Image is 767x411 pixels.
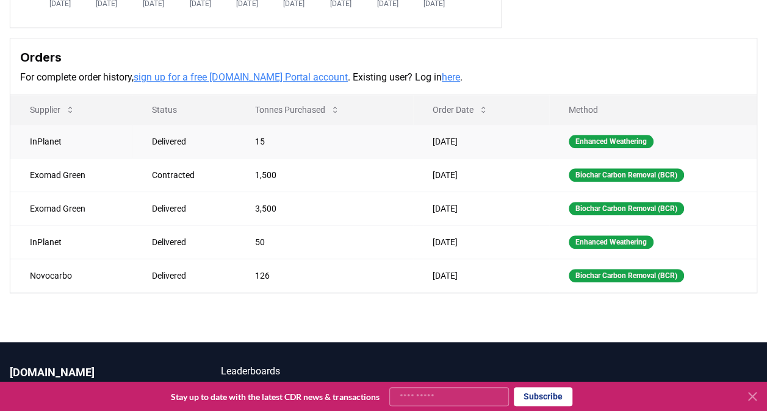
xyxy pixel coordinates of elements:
[569,202,684,215] div: Biochar Carbon Removal (BCR)
[236,191,413,225] td: 3,500
[569,135,654,148] div: Enhanced Weathering
[236,158,413,191] td: 1,500
[152,202,226,215] div: Delivered
[10,364,172,381] p: [DOMAIN_NAME]
[413,225,549,259] td: [DATE]
[569,269,684,282] div: Biochar Carbon Removal (BCR)
[10,225,132,259] td: InPlanet
[10,158,132,191] td: Exomad Green
[236,259,413,292] td: 126
[413,158,549,191] td: [DATE]
[236,225,413,259] td: 50
[221,364,383,379] a: Leaderboards
[20,98,85,122] button: Supplier
[152,236,226,248] div: Delivered
[152,169,226,181] div: Contracted
[423,98,498,122] button: Order Date
[442,71,460,83] a: here
[10,259,132,292] td: Novocarbo
[569,235,654,249] div: Enhanced Weathering
[134,71,348,83] a: sign up for a free [DOMAIN_NAME] Portal account
[569,168,684,182] div: Biochar Carbon Removal (BCR)
[413,259,549,292] td: [DATE]
[245,98,350,122] button: Tonnes Purchased
[152,135,226,148] div: Delivered
[142,104,226,116] p: Status
[413,191,549,225] td: [DATE]
[10,124,132,158] td: InPlanet
[20,48,747,66] h3: Orders
[152,270,226,282] div: Delivered
[10,191,132,225] td: Exomad Green
[236,124,413,158] td: 15
[20,70,747,85] p: For complete order history, . Existing user? Log in .
[559,104,747,116] p: Method
[413,124,549,158] td: [DATE]
[221,381,383,396] a: CDR Map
